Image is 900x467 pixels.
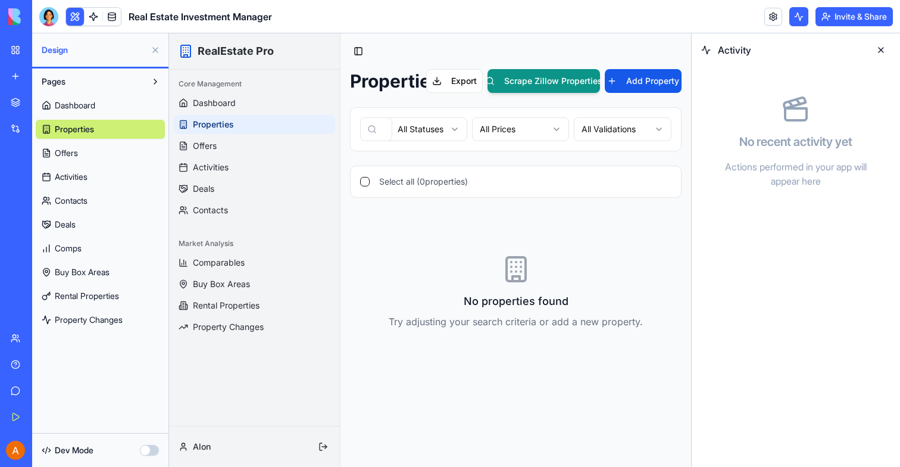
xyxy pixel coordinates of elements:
span: Real Estate Investment Manager [129,10,272,24]
h1: RealEstate Pro [29,10,105,26]
span: Rental Properties [24,266,90,278]
button: Invite & Share [815,7,893,26]
span: Dashboard [24,64,67,76]
span: Alon [24,407,42,419]
span: Buy Box Areas [55,266,110,278]
span: Contacts [24,171,59,183]
span: Buy Box Areas [24,245,81,257]
span: Dashboard [55,99,95,111]
span: Property Changes [55,314,123,326]
span: Design [42,44,146,56]
a: Property Changes [5,284,166,303]
span: Properties [24,85,65,97]
span: Activity [718,43,864,57]
a: Contacts [5,167,166,186]
p: Actions performed in your app will appear here [720,160,871,188]
p: Try adjusting your search criteria or add a new property. [181,281,512,295]
a: Deals [36,215,165,234]
span: Select all ( 0 properties) [210,142,299,154]
span: Rental Properties [55,290,119,302]
span: Activities [55,171,87,183]
span: Deals [55,219,76,231]
a: Buy Box Areas [5,241,166,260]
a: Offers [36,144,165,163]
a: Rental Properties [5,263,166,282]
a: Property Changes [36,310,165,329]
span: Activities [24,128,60,140]
h4: No recent activity yet [739,133,852,150]
span: Comps [55,242,82,254]
a: Rental Properties [36,287,165,306]
button: Scrape Zillow Properties [318,36,432,60]
span: Property Changes [24,288,95,300]
span: Dev Mode [55,444,93,456]
span: Contacts [55,195,87,207]
a: Activities [36,167,165,186]
a: Offers [5,103,166,122]
button: Export [257,36,313,60]
h3: No properties found [181,260,512,276]
span: Properties [55,123,94,135]
span: Comparables [24,223,76,235]
div: Core Management [5,41,166,60]
button: Add Property [436,36,512,60]
img: ACg8ocK6yiNEbkF9Pv4roYnkAOki2sZYQrW7UaVyEV6GmURZ_rD7Bw=s96-c [6,441,25,460]
a: Properties [36,120,165,139]
h1: Properties [181,37,257,58]
img: logo [8,8,82,25]
a: Buy Box Areas [36,263,165,282]
a: Contacts [36,191,165,210]
a: Comparables [5,220,166,239]
a: Deals [5,146,166,165]
a: Dashboard [5,60,166,79]
div: Market Analysis [5,201,166,220]
a: Comps [36,239,165,258]
button: Pages [36,72,146,91]
a: Activities [5,124,166,144]
a: Properties [5,82,166,101]
span: Pages [42,76,65,88]
span: Offers [24,107,48,119]
span: Deals [24,150,45,161]
a: Dashboard [36,96,165,115]
span: Offers [55,147,78,159]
